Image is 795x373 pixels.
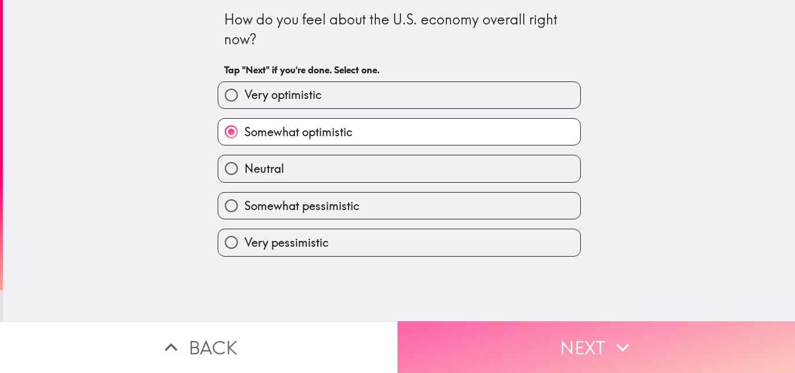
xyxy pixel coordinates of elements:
button: Very optimistic [218,82,580,108]
button: Very pessimistic [218,229,580,255]
div: How do you feel about the U.S. economy overall right now? [224,10,574,49]
span: Somewhat pessimistic [244,198,360,214]
span: Very pessimistic [244,235,329,251]
h6: Tap "Next" if you're done. Select one. [224,63,574,76]
span: Very optimistic [244,87,322,103]
button: Next [397,321,795,373]
span: Somewhat optimistic [244,124,353,140]
button: Neutral [218,155,580,182]
button: Somewhat optimistic [218,119,580,145]
button: Somewhat pessimistic [218,193,580,219]
span: Neutral [244,161,284,177]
